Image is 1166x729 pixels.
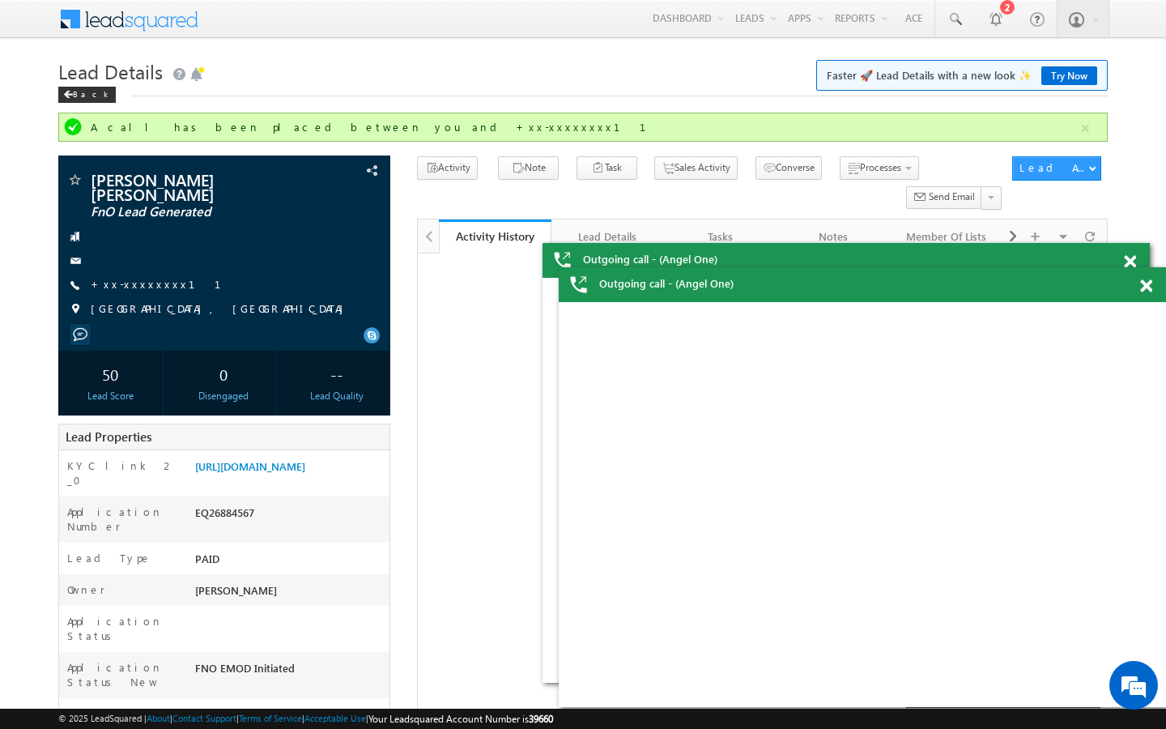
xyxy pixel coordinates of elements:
[91,277,240,291] a: +xx-xxxxxxxx11
[551,220,665,254] a: Lead Details
[195,459,305,473] a: [URL][DOMAIN_NAME]
[891,220,1004,254] a: Member Of Lists
[91,301,351,318] span: [GEOGRAPHIC_DATA], [GEOGRAPHIC_DATA]
[58,86,124,100] a: Back
[564,227,650,246] div: Lead Details
[451,228,540,244] div: Activity History
[906,186,982,210] button: Send Email
[58,87,116,103] div: Back
[304,713,366,723] a: Acceptable Use
[1019,160,1088,175] div: Lead Actions
[1041,66,1097,85] a: Try Now
[840,156,919,180] button: Processes
[417,156,478,180] button: Activity
[147,713,170,723] a: About
[195,583,277,597] span: [PERSON_NAME]
[529,713,553,725] span: 39660
[368,713,553,725] span: Your Leadsquared Account Number is
[67,458,179,488] label: KYC link 2_0
[67,582,105,597] label: Owner
[1012,156,1101,181] button: Lead Actions
[176,389,272,403] div: Disengaged
[67,505,179,534] label: Application Number
[58,58,163,84] span: Lead Details
[439,220,552,254] a: Activity History
[172,713,236,723] a: Contact Support
[67,660,179,689] label: Application Status New
[498,156,559,180] button: Note
[790,227,876,246] div: Notes
[91,120,1079,134] div: A call has been placed between you and +xx-xxxxxxxx11
[239,713,302,723] a: Terms of Service
[191,551,389,573] div: PAID
[91,172,296,201] span: [PERSON_NAME] [PERSON_NAME]
[289,389,385,403] div: Lead Quality
[904,227,989,246] div: Member Of Lists
[58,711,553,727] span: © 2025 LeadSquared | | | | |
[191,505,389,527] div: EQ26884567
[66,428,151,445] span: Lead Properties
[665,220,778,254] a: Tasks
[777,220,891,254] a: Notes
[62,389,159,403] div: Lead Score
[176,359,272,389] div: 0
[191,706,389,729] div: Application Submitted
[755,156,822,180] button: Converse
[827,67,1097,83] span: Faster 🚀 Lead Details with a new look ✨
[599,276,734,291] span: Outgoing call - (Angel One)
[91,204,296,220] span: FnO Lead Generated
[654,156,738,180] button: Sales Activity
[191,660,389,683] div: FNO EMOD Initiated
[860,161,901,173] span: Processes
[67,551,151,565] label: Lead Type
[289,359,385,389] div: --
[67,614,179,643] label: Application Status
[62,359,159,389] div: 50
[929,190,975,204] span: Send Email
[678,227,764,246] div: Tasks
[577,156,637,180] button: Task
[583,252,717,266] span: Outgoing call - (Angel One)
